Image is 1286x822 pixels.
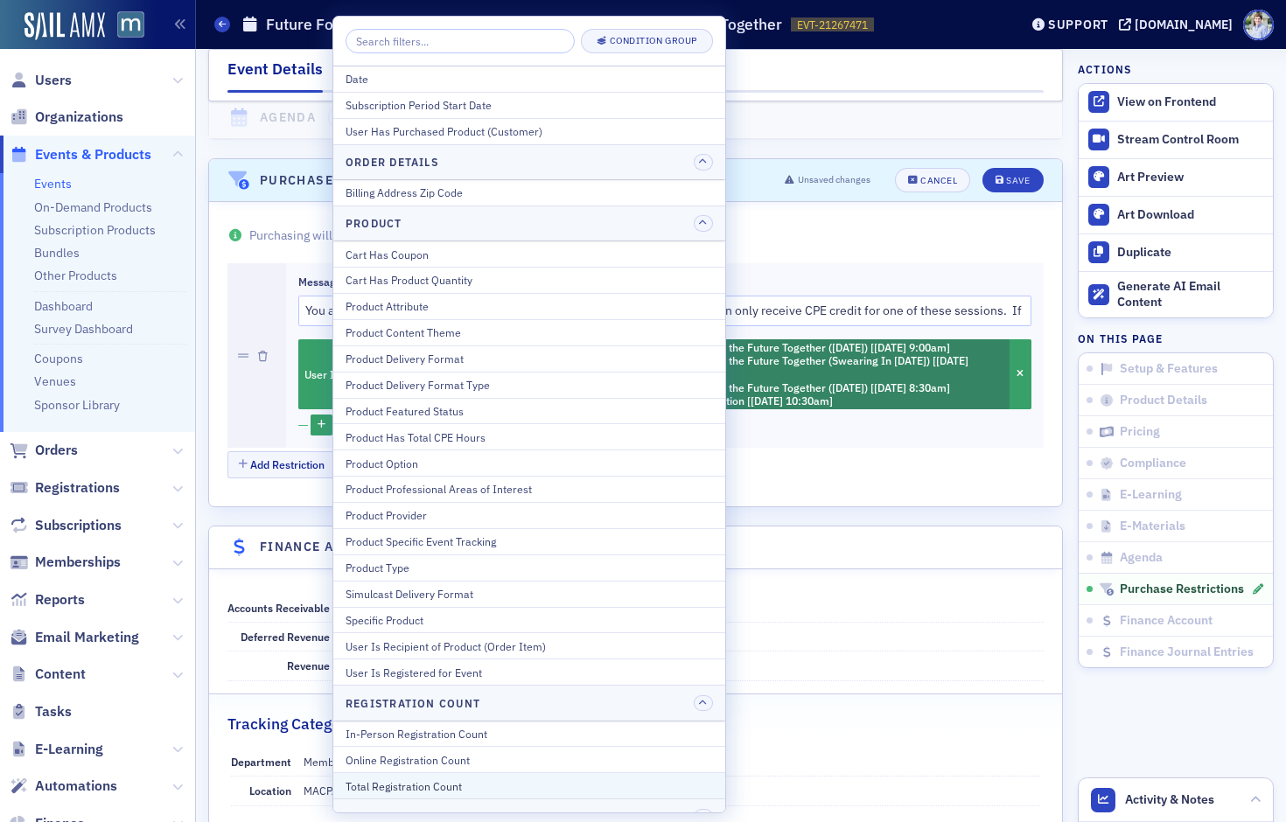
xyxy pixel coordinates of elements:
[35,590,85,610] span: Reports
[35,516,122,535] span: Subscriptions
[333,180,725,205] button: Billing Address Zip Code
[333,423,725,449] button: Product Has Total CPE Hours
[346,726,713,742] div: In-Person Registration Count
[35,777,117,796] span: Automations
[346,154,438,170] h4: Order Details
[1120,487,1182,503] span: E-Learning
[346,272,713,288] div: Cart Has Product Quantity
[10,665,86,684] a: Content
[333,449,725,476] button: Product Option
[346,123,713,139] div: User Has Purchased Product (Customer)
[34,268,117,283] a: Other Products
[346,752,713,768] div: Online Registration Count
[34,298,93,314] a: Dashboard
[298,275,342,289] div: Message
[333,267,725,293] button: Cart Has Product Quantity
[287,658,330,672] span: Revenue
[10,71,72,90] a: Users
[346,403,713,419] div: Product Featured Status
[1117,245,1264,261] div: Duplicate
[798,173,870,187] span: Unsaved changes
[10,590,85,610] a: Reports
[610,36,697,45] div: Condition Group
[35,145,151,164] span: Events & Products
[241,630,330,644] span: Deferred Revenue
[260,538,399,556] h4: Finance Accounts
[227,451,335,478] button: Add Restriction
[346,429,713,445] div: Product Has Total CPE Hours
[231,755,291,769] span: Department
[1120,519,1185,534] span: E-Materials
[333,581,725,607] button: Simulcast Delivery Format
[24,12,105,40] img: SailAMX
[346,560,713,575] div: Product Type
[10,777,117,796] a: Automations
[1243,10,1274,40] span: Profile
[227,601,330,615] span: Accounts Receivable
[1117,207,1264,223] div: Art Download
[34,222,156,238] a: Subscription Products
[333,607,725,633] button: Specific Product
[35,553,121,572] span: Memberships
[34,321,133,337] a: Survey Dashboard
[10,553,121,572] a: Memberships
[346,97,713,113] div: Subscription Period Start Date
[1120,582,1244,597] span: Purchase Restrictions
[1119,18,1239,31] button: [DOMAIN_NAME]
[333,66,725,92] button: Date
[346,612,713,628] div: Specific Product
[920,176,957,185] div: Cancel
[304,748,1041,776] dd: Member Events
[10,702,72,721] a: Tasks
[34,373,76,389] a: Venues
[35,108,123,127] span: Organizations
[10,516,122,535] a: Subscriptions
[346,778,713,794] div: Total Registration Count
[333,746,725,772] button: Online Registration Count
[34,199,152,215] a: On-Demand Products
[34,351,83,366] a: Coupons
[346,377,713,393] div: Product Delivery Format Type
[333,293,725,319] button: Product Attribute
[10,478,120,498] a: Registrations
[35,628,139,647] span: Email Marketing
[304,367,442,381] span: User Is Registered for Event
[346,29,575,53] input: Search filters...
[333,476,725,502] button: Product Professional Areas of Interest
[333,241,725,267] button: Cart Has Coupon
[346,533,713,549] div: Product Specific Event Tracking
[1117,279,1264,310] div: Generate AI Email Content
[10,145,151,164] a: Events & Products
[260,171,440,190] h4: Purchase Restrictions
[1079,122,1273,158] a: Stream Control Room
[1120,613,1213,629] span: Finance Account
[346,247,713,262] div: Cart Has Coupon
[346,665,713,680] div: User Is Registered for Event
[982,168,1043,192] button: Save
[333,502,725,528] button: Product Provider
[10,441,78,460] a: Orders
[1079,233,1273,271] button: Duplicate
[346,298,713,314] div: Product Attribute
[1117,132,1264,148] div: Stream Control Room
[1117,170,1264,185] div: Art Preview
[117,11,144,38] img: SailAMX
[346,215,402,231] h4: Product
[1120,456,1186,471] span: Compliance
[466,394,1005,408] li: The Future of Finance: Insights, Strategy, and Innovation [[DATE] 10:30am]
[346,351,713,366] div: Product Delivery Format
[333,632,725,658] button: User Is Recipient of Product (Order Item)
[1120,424,1160,440] span: Pricing
[328,105,466,129] button: Toggle Full Screen
[333,772,725,798] button: Total Registration Count
[797,17,868,32] span: EVT-21267471
[333,721,725,747] button: In-Person Registration Count
[333,92,725,118] button: Subscription Period Start Date
[227,713,367,735] h2: Tracking Categories
[1120,644,1254,660] span: Finance Journal Entries
[227,226,1044,245] p: Purchasing will be blocked if any of the following conditions are met.
[10,740,103,759] a: E-Learning
[304,777,1041,805] dd: MACPA
[333,398,725,424] button: Product Featured Status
